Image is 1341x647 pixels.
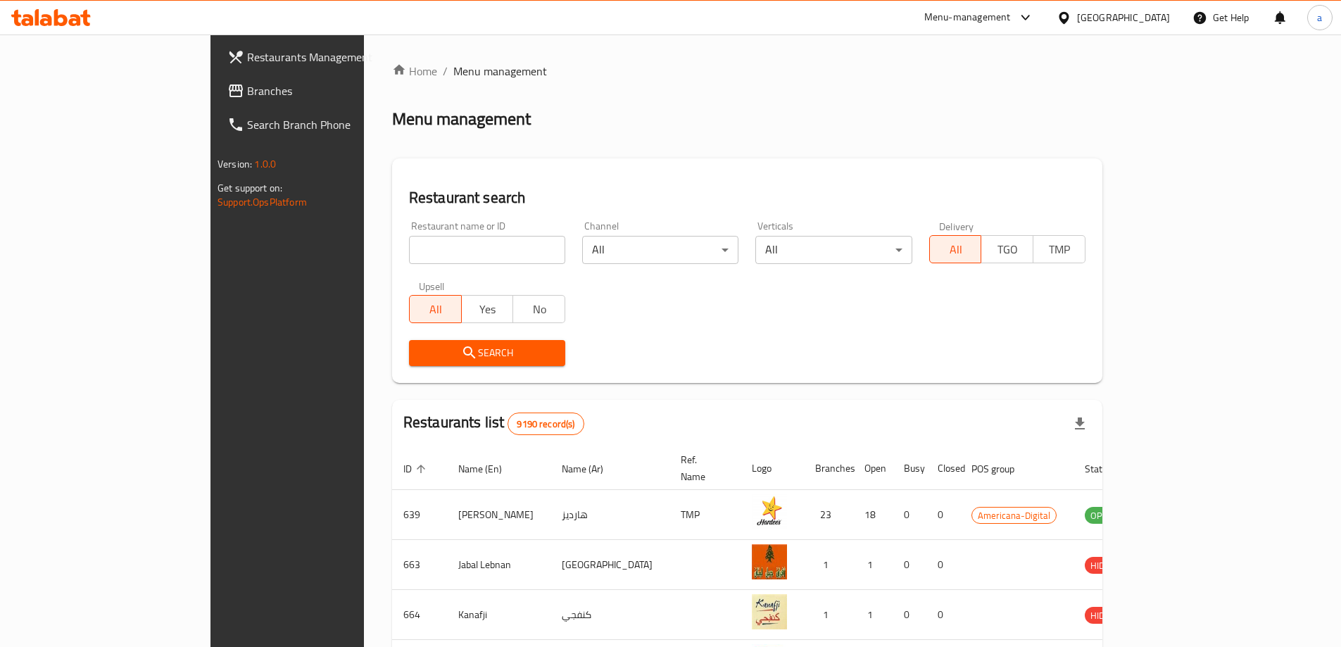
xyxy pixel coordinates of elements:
[804,490,853,540] td: 23
[216,74,434,108] a: Branches
[853,540,893,590] td: 1
[752,594,787,629] img: Kanafji
[420,344,554,362] span: Search
[924,9,1011,26] div: Menu-management
[447,590,550,640] td: Kanafji
[453,63,547,80] span: Menu management
[681,451,724,485] span: Ref. Name
[804,540,853,590] td: 1
[247,116,423,133] span: Search Branch Phone
[893,490,926,540] td: 0
[247,82,423,99] span: Branches
[893,447,926,490] th: Busy
[1033,235,1085,263] button: TMP
[550,590,669,640] td: كنفجي
[1317,10,1322,25] span: a
[550,490,669,540] td: هارديز
[936,239,976,260] span: All
[853,590,893,640] td: 1
[939,221,974,231] label: Delivery
[443,63,448,80] li: /
[929,235,982,263] button: All
[419,281,445,291] label: Upsell
[987,239,1028,260] span: TGO
[1063,407,1097,441] div: Export file
[512,295,565,323] button: No
[804,447,853,490] th: Branches
[981,235,1033,263] button: TGO
[893,540,926,590] td: 0
[218,155,252,173] span: Version:
[853,447,893,490] th: Open
[447,540,550,590] td: Jabal Lebnan
[926,490,960,540] td: 0
[218,179,282,197] span: Get support on:
[926,540,960,590] td: 0
[519,299,560,320] span: No
[409,187,1085,208] h2: Restaurant search
[926,590,960,640] td: 0
[467,299,508,320] span: Yes
[403,460,430,477] span: ID
[1085,508,1119,524] span: OPEN
[409,236,565,264] input: Search for restaurant name or ID..
[458,460,520,477] span: Name (En)
[926,447,960,490] th: Closed
[853,490,893,540] td: 18
[971,460,1033,477] span: POS group
[403,412,584,435] h2: Restaurants list
[247,49,423,65] span: Restaurants Management
[669,490,741,540] td: TMP
[752,494,787,529] img: Hardee's
[216,40,434,74] a: Restaurants Management
[392,63,1102,80] nav: breadcrumb
[218,193,307,211] a: Support.OpsPlatform
[972,508,1056,524] span: Americana-Digital
[582,236,738,264] div: All
[392,108,531,130] h2: Menu management
[1085,507,1119,524] div: OPEN
[752,544,787,579] img: Jabal Lebnan
[804,590,853,640] td: 1
[1039,239,1080,260] span: TMP
[550,540,669,590] td: [GEOGRAPHIC_DATA]
[741,447,804,490] th: Logo
[1077,10,1170,25] div: [GEOGRAPHIC_DATA]
[447,490,550,540] td: [PERSON_NAME]
[409,295,462,323] button: All
[415,299,456,320] span: All
[755,236,912,264] div: All
[562,460,622,477] span: Name (Ar)
[216,108,434,142] a: Search Branch Phone
[1085,558,1127,574] span: HIDDEN
[508,417,583,431] span: 9190 record(s)
[1085,608,1127,624] span: HIDDEN
[409,340,565,366] button: Search
[893,590,926,640] td: 0
[508,413,584,435] div: Total records count
[461,295,514,323] button: Yes
[254,155,276,173] span: 1.0.0
[1085,460,1131,477] span: Status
